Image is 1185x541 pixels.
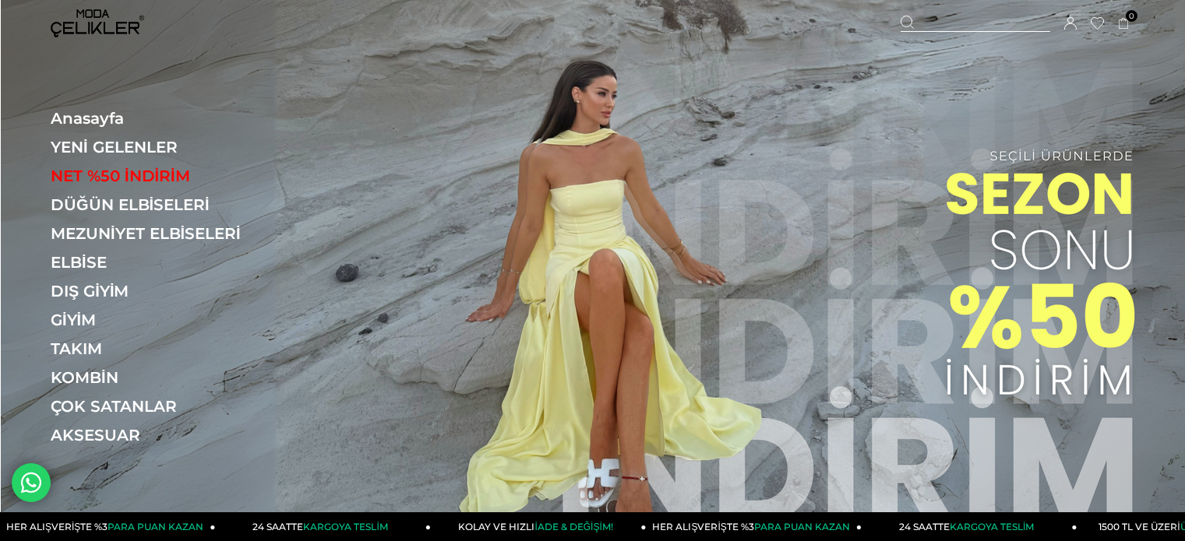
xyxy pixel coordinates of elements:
[51,224,265,243] a: MEZUNİYET ELBİSELERİ
[51,253,265,272] a: ELBİSE
[303,521,387,532] span: KARGOYA TESLİM
[51,368,265,387] a: KOMBİN
[51,426,265,444] a: AKSESUAR
[51,9,144,37] img: logo
[754,521,850,532] span: PARA PUAN KAZAN
[51,339,265,358] a: TAKIM
[1126,10,1137,22] span: 0
[51,167,265,185] a: NET %50 İNDİRİM
[431,512,647,541] a: KOLAY VE HIZLIİADE & DEĞİŞİM!
[108,521,203,532] span: PARA PUAN KAZAN
[862,512,1077,541] a: 24 SAATTEKARGOYA TESLİM
[51,397,265,416] a: ÇOK SATANLAR
[1118,18,1130,30] a: 0
[950,521,1034,532] span: KARGOYA TESLİM
[534,521,612,532] span: İADE & DEĞİŞİM!
[51,195,265,214] a: DÜĞÜN ELBİSELERİ
[216,512,432,541] a: 24 SAATTEKARGOYA TESLİM
[51,282,265,300] a: DIŞ GİYİM
[51,109,265,128] a: Anasayfa
[51,311,265,329] a: GİYİM
[51,138,265,156] a: YENİ GELENLER
[647,512,862,541] a: HER ALIŞVERİŞTE %3PARA PUAN KAZAN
